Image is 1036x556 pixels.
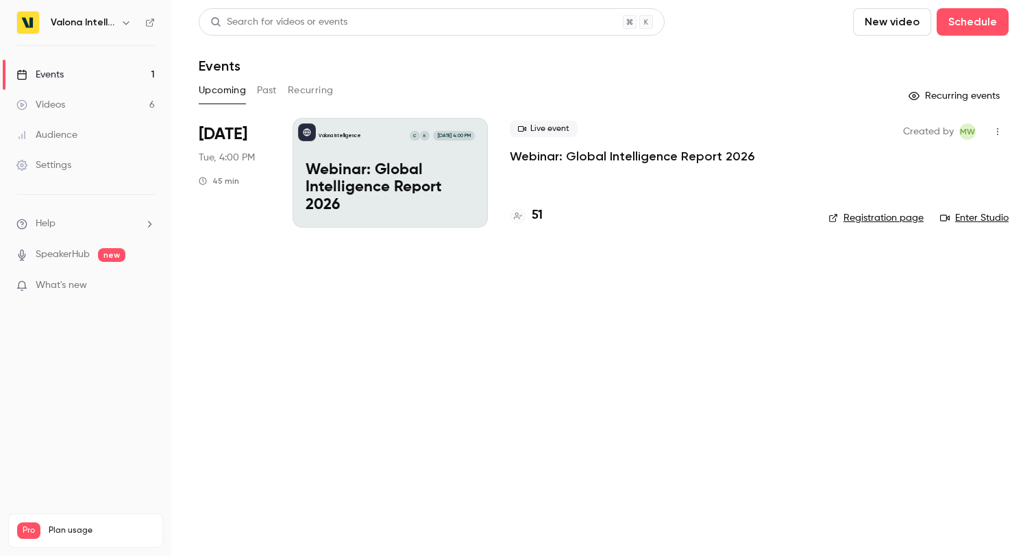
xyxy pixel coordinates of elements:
a: Registration page [828,211,924,225]
div: Videos [16,98,65,112]
li: help-dropdown-opener [16,217,155,231]
span: new [98,248,125,262]
h6: Valona Intelligence [51,16,115,29]
div: Sep 30 Tue, 4:00 PM (Europe/Helsinki) [199,118,271,228]
div: Events [16,68,64,82]
button: Recurring [288,80,334,101]
button: New video [853,8,931,36]
span: [DATE] 4:00 PM [433,131,474,141]
a: Enter Studio [940,211,1009,225]
div: Search for videos or events [210,15,347,29]
p: Valona Intelligence [319,132,361,139]
h4: 51 [532,206,543,225]
div: Settings [16,158,71,172]
span: MW [960,123,975,140]
button: Upcoming [199,80,246,101]
span: Help [36,217,56,231]
div: 45 min [199,176,239,186]
div: Audience [16,128,77,142]
a: Webinar: Global Intelligence Report 2026Valona IntelligenceKC[DATE] 4:00 PMWebinar: Global Intell... [293,118,488,228]
a: SpeakerHub [36,247,90,262]
span: Tue, 4:00 PM [199,151,255,165]
span: What's new [36,278,87,293]
span: Created by [903,123,954,140]
span: [DATE] [199,123,247,145]
div: K [419,130,430,141]
button: Past [257,80,277,101]
span: Pro [17,522,40,539]
span: Live event [510,121,578,137]
h1: Events [199,58,241,74]
img: Valona Intelligence [17,12,39,34]
a: Webinar: Global Intelligence Report 2026 [510,148,754,165]
div: C [409,130,420,141]
a: 51 [510,206,543,225]
button: Recurring events [902,85,1009,107]
span: Melina Weckman [959,123,976,140]
button: Schedule [937,8,1009,36]
span: Plan usage [49,525,154,536]
p: Webinar: Global Intelligence Report 2026 [306,162,475,215]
